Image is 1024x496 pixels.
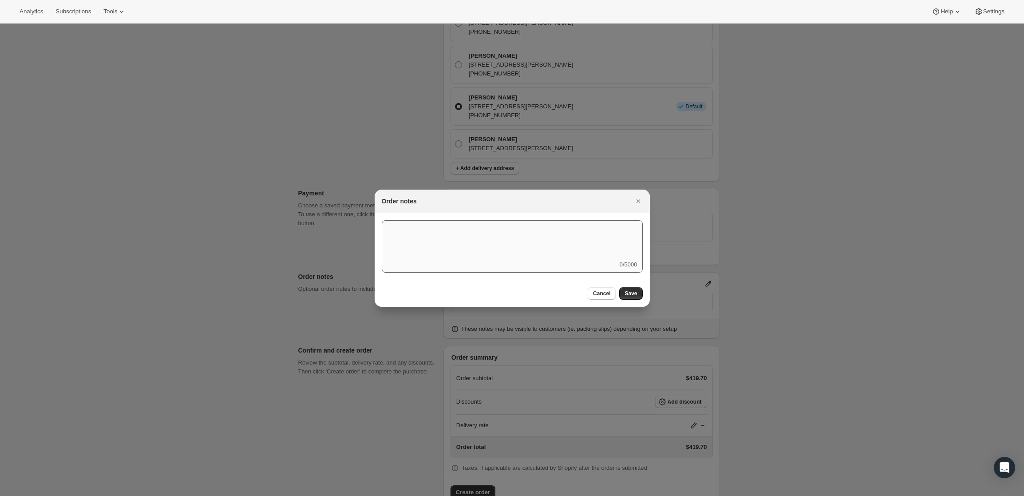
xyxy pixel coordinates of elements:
[625,290,637,297] span: Save
[588,287,616,300] button: Cancel
[941,8,953,15] span: Help
[593,290,610,297] span: Cancel
[50,5,96,18] button: Subscriptions
[103,8,117,15] span: Tools
[926,5,967,18] button: Help
[14,5,48,18] button: Analytics
[969,5,1010,18] button: Settings
[619,287,642,300] button: Save
[55,8,91,15] span: Subscriptions
[20,8,43,15] span: Analytics
[382,197,417,206] h2: Order notes
[983,8,1004,15] span: Settings
[98,5,131,18] button: Tools
[994,457,1015,478] div: Open Intercom Messenger
[632,195,644,207] button: Close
